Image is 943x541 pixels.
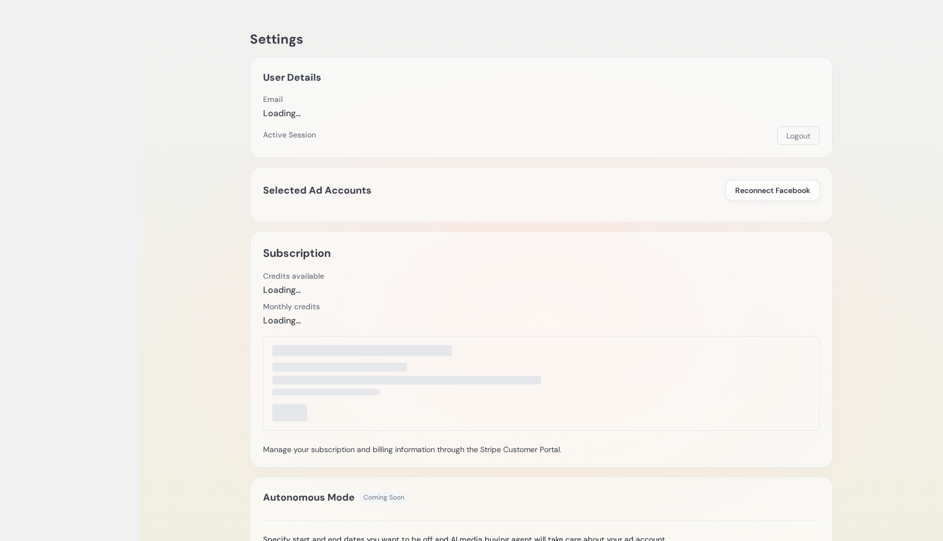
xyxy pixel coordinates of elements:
h2: User Details [263,70,321,85]
h2: Selected Ad Accounts [263,183,372,198]
div: Email [263,94,301,105]
div: Loading... [263,314,320,327]
span: Coming Soon [359,492,409,503]
h2: Subscription [263,244,331,262]
div: Monthly credits [263,301,320,312]
div: Active Session [263,129,316,140]
div: Loading... [263,107,301,120]
h2: Autonomous Mode [263,490,355,505]
div: Credits available [263,270,324,281]
div: Loading... [263,284,324,297]
button: Logout [777,127,820,145]
button: Reconnect Facebook [726,180,820,201]
p: Manage your subscription and billing information through the Stripe Customer Portal. [263,444,820,455]
h1: Settings [250,31,833,48]
span: Reconnect Facebook [735,185,810,196]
